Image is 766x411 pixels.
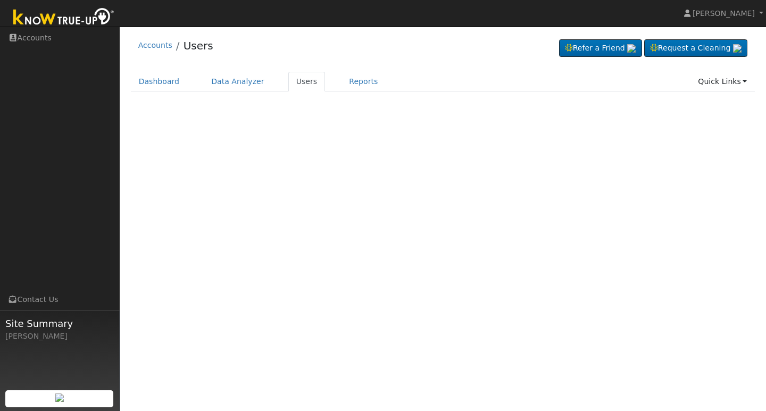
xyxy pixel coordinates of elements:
a: Data Analyzer [203,72,272,91]
span: [PERSON_NAME] [693,9,755,18]
a: Dashboard [131,72,188,91]
img: retrieve [55,393,64,402]
a: Users [184,39,213,52]
a: Refer a Friend [559,39,642,57]
a: Users [288,72,326,91]
a: Reports [341,72,386,91]
div: [PERSON_NAME] [5,331,114,342]
a: Request a Cleaning [644,39,747,57]
img: retrieve [627,44,636,53]
a: Accounts [138,41,172,49]
span: Site Summary [5,316,114,331]
img: retrieve [733,44,742,53]
a: Quick Links [690,72,755,91]
img: Know True-Up [8,6,120,30]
